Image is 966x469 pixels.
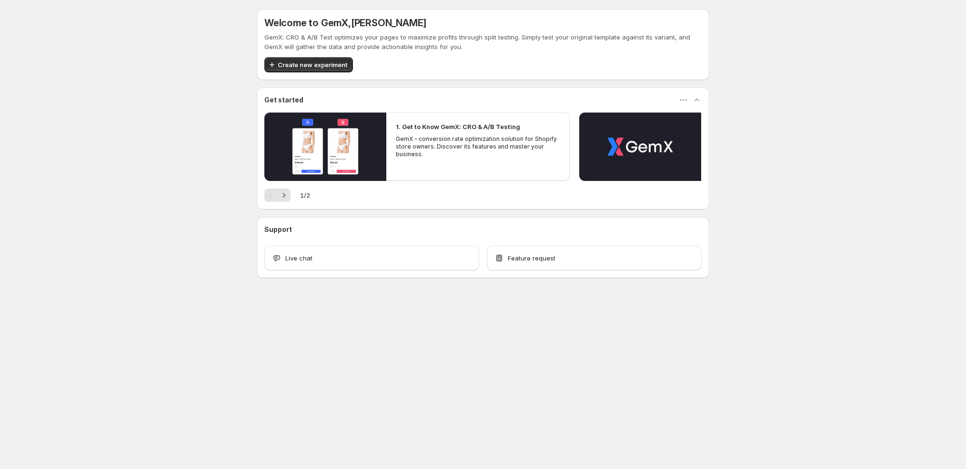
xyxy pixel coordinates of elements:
button: Play video [579,112,701,181]
h5: Welcome to GemX [264,17,426,29]
span: Live chat [285,253,312,263]
h3: Get started [264,95,303,105]
span: Create new experiment [278,60,347,70]
h3: Support [264,225,292,234]
span: Feature request [508,253,555,263]
span: , [PERSON_NAME] [348,17,426,29]
nav: Pagination [264,189,291,202]
span: 1 / 2 [300,190,310,200]
p: GemX: CRO & A/B Test optimizes your pages to maximize profits through split testing. Simply test ... [264,32,702,51]
button: Play video [264,112,386,181]
button: Next [277,189,291,202]
button: Create new experiment [264,57,353,72]
h2: 1. Get to Know GemX: CRO & A/B Testing [396,122,520,131]
p: GemX - conversion rate optimization solution for Shopify store owners. Discover its features and ... [396,135,560,158]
